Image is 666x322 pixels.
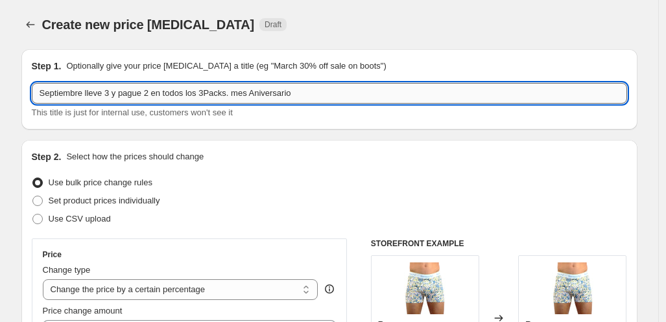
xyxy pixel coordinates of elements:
[265,19,281,30] span: Draft
[371,238,627,249] h6: STOREFRONT EXAMPLE
[32,83,627,104] input: 30% off holiday sale
[323,282,336,295] div: help
[42,17,255,32] span: Create new price [MEDICAL_DATA]
[66,150,204,163] p: Select how the prices should change
[32,150,62,163] h2: Step 2.
[43,249,62,260] h3: Price
[43,306,123,316] span: Price change amount
[399,262,451,314] img: Boxer_arena_front1_1eb55732-4d6c-4aad-9451-1705315c2d67_80x.jpg
[32,108,233,117] span: This title is just for internal use, customers won't see it
[49,214,111,224] span: Use CSV upload
[21,16,40,34] button: Price change jobs
[49,196,160,205] span: Set product prices individually
[49,178,152,187] span: Use bulk price change rules
[43,265,91,275] span: Change type
[66,60,386,73] p: Optionally give your price [MEDICAL_DATA] a title (eg "March 30% off sale on boots")
[32,60,62,73] h2: Step 1.
[547,262,599,314] img: Boxer_arena_front1_1eb55732-4d6c-4aad-9451-1705315c2d67_80x.jpg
